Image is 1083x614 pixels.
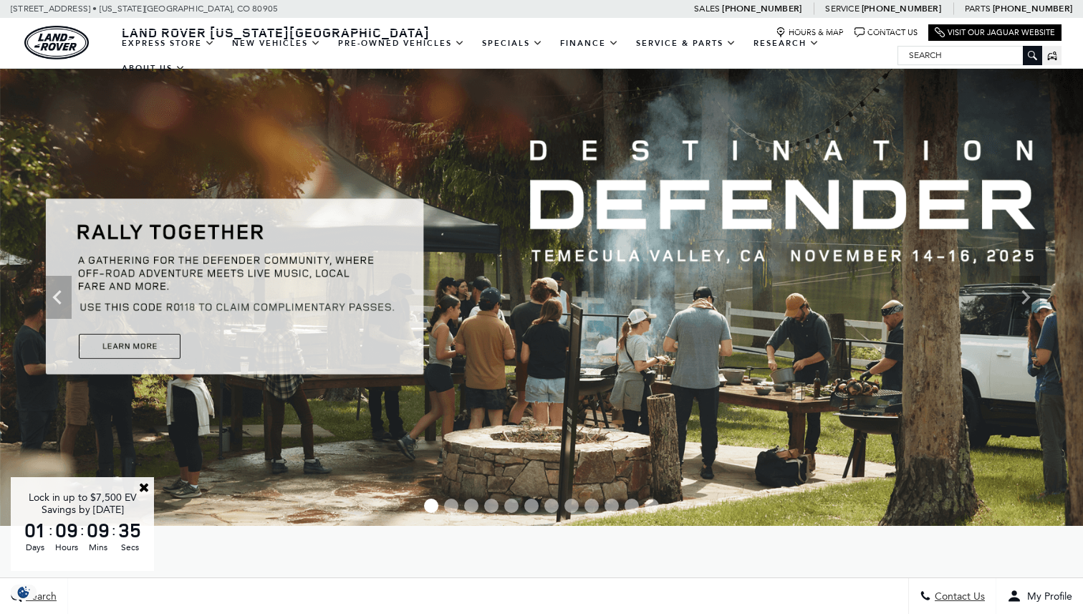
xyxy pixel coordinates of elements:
[113,31,223,56] a: EXPRESS STORE
[524,499,539,513] span: Go to slide 6
[138,481,150,494] a: Close
[627,31,745,56] a: Service & Parts
[444,499,458,513] span: Go to slide 2
[223,31,329,56] a: New Vehicles
[552,31,627,56] a: Finance
[85,520,112,540] span: 09
[21,541,49,554] span: Days
[80,519,85,541] span: :
[464,499,478,513] span: Go to slide 3
[931,590,985,603] span: Contact Us
[1011,276,1040,319] div: Next
[24,26,89,59] img: Land Rover
[7,585,40,600] section: Click to Open Cookie Consent Modal
[24,26,89,59] a: land-rover
[898,47,1041,64] input: Search
[965,4,991,14] span: Parts
[424,499,438,513] span: Go to slide 1
[112,519,116,541] span: :
[504,499,519,513] span: Go to slide 5
[1021,590,1072,603] span: My Profile
[21,520,49,540] span: 01
[329,31,473,56] a: Pre-Owned Vehicles
[544,499,559,513] span: Go to slide 7
[776,27,844,38] a: Hours & Map
[645,499,659,513] span: Go to slide 12
[122,24,430,41] span: Land Rover [US_STATE][GEOGRAPHIC_DATA]
[722,3,802,14] a: [PHONE_NUMBER]
[113,31,897,81] nav: Main Navigation
[484,499,499,513] span: Go to slide 4
[694,4,720,14] span: Sales
[605,499,619,513] span: Go to slide 10
[7,585,40,600] img: Opt-Out Icon
[29,491,137,516] span: Lock in up to $7,500 EV Savings by [DATE]
[43,276,72,319] div: Previous
[116,520,143,540] span: 35
[53,541,80,554] span: Hours
[993,3,1072,14] a: [PHONE_NUMBER]
[85,541,112,554] span: Mins
[825,4,859,14] span: Service
[996,578,1083,614] button: Open user profile menu
[745,31,828,56] a: Research
[564,499,579,513] span: Go to slide 8
[625,499,639,513] span: Go to slide 11
[116,541,143,554] span: Secs
[11,4,278,14] a: [STREET_ADDRESS] • [US_STATE][GEOGRAPHIC_DATA], CO 80905
[473,31,552,56] a: Specials
[855,27,918,38] a: Contact Us
[113,24,438,41] a: Land Rover [US_STATE][GEOGRAPHIC_DATA]
[113,56,194,81] a: About Us
[935,27,1055,38] a: Visit Our Jaguar Website
[584,499,599,513] span: Go to slide 9
[53,520,80,540] span: 09
[49,519,53,541] span: :
[862,3,941,14] a: [PHONE_NUMBER]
